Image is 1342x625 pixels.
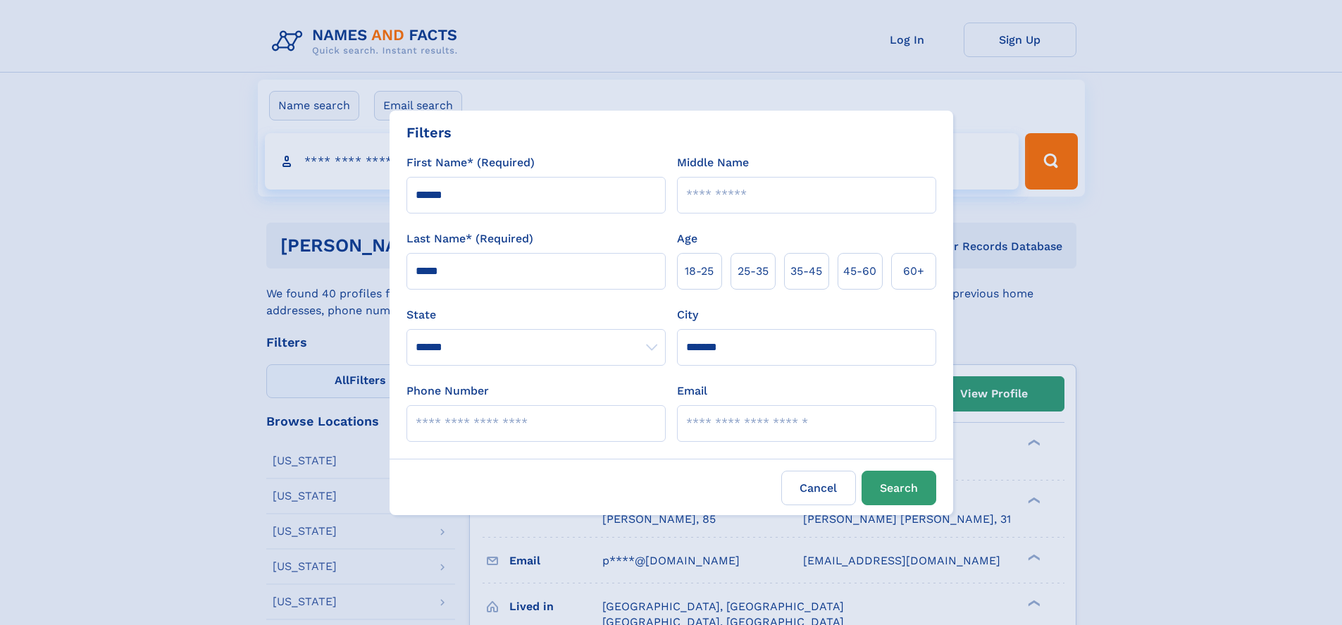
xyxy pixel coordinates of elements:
span: 35‑45 [790,263,822,280]
label: Last Name* (Required) [406,230,533,247]
label: Cancel [781,471,856,505]
span: 18‑25 [685,263,714,280]
span: 45‑60 [843,263,876,280]
label: Phone Number [406,383,489,400]
label: Email [677,383,707,400]
span: 60+ [903,263,924,280]
label: Middle Name [677,154,749,171]
div: Filters [406,122,452,143]
label: Age [677,230,697,247]
label: State [406,307,666,323]
span: 25‑35 [738,263,769,280]
button: Search [862,471,936,505]
label: City [677,307,698,323]
label: First Name* (Required) [406,154,535,171]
